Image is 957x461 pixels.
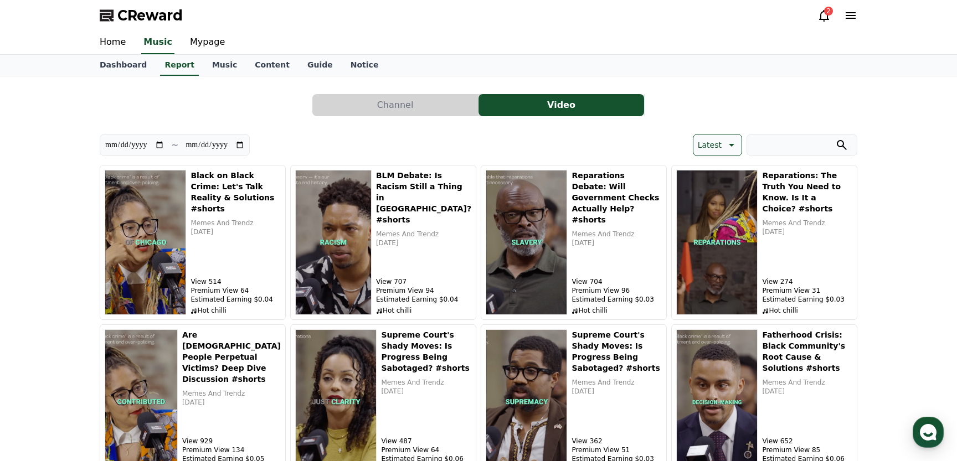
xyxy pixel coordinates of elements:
a: Messages [73,351,143,379]
p: Hot chilli [376,306,471,315]
p: Premium View 51 [572,446,662,454]
h5: Fatherhood Crisis: Black Community's Root Cause & Solutions #shorts [762,329,852,374]
p: Premium View 31 [762,286,852,295]
span: Home [28,367,48,376]
span: Settings [164,367,191,376]
h5: Reparations Debate: Will Government Checks Actually Help? #shorts [572,170,662,225]
p: [DATE] [381,387,471,396]
a: Settings [143,351,213,379]
p: [DATE] [572,239,662,247]
p: Premium View 96 [572,286,662,295]
p: View 707 [376,277,471,286]
h5: BLM Debate: Is Racism Still a Thing in [GEOGRAPHIC_DATA]? #shorts [376,170,471,225]
p: Memes And Trendz [381,378,471,387]
a: 2 [817,9,831,22]
p: Memes And Trendz [191,219,281,227]
p: Memes And Trendz [572,378,662,387]
p: Hot chilli [572,306,662,315]
p: [DATE] [191,227,281,236]
p: View 514 [191,277,281,286]
a: Notice [342,55,388,76]
img: BLM Debate: Is Racism Still a Thing in Modern America? #shorts [295,170,372,315]
p: [DATE] [762,227,852,236]
p: [DATE] [572,387,662,396]
img: Reparations Debate: Will Government Checks Actually Help? #shorts [486,170,567,315]
a: Dashboard [91,55,156,76]
button: BLM Debate: Is Racism Still a Thing in Modern America? #shorts BLM Debate: Is Racism Still a Thin... [290,165,476,320]
a: Home [3,351,73,379]
h5: Reparations: The Truth You Need to Know. Is It a Choice? #shorts [762,170,852,214]
p: Memes And Trendz [762,219,852,227]
p: Memes And Trendz [572,230,662,239]
a: CReward [100,7,183,24]
p: [DATE] [376,239,471,247]
button: Channel [312,94,478,116]
p: Latest [698,137,722,153]
button: Latest [693,134,742,156]
a: Home [91,31,135,54]
p: Hot chilli [191,306,281,315]
p: Premium View 64 [381,446,471,454]
p: Premium View 64 [191,286,281,295]
button: Video [478,94,644,116]
button: Black on Black Crime: Let's Talk Reality & Solutions #shorts Black on Black Crime: Let's Talk Rea... [100,165,286,320]
p: View 362 [572,437,662,446]
p: Estimated Earning $0.03 [762,295,852,304]
p: Memes And Trendz [376,230,471,239]
p: [DATE] [762,387,852,396]
p: Estimated Earning $0.03 [572,295,662,304]
p: Premium View 85 [762,446,852,454]
p: [DATE] [182,398,281,407]
a: Music [141,31,174,54]
span: CReward [117,7,183,24]
button: Reparations: The Truth You Need to Know. Is It a Choice? #shorts Reparations: The Truth You Need ... [671,165,857,320]
p: ~ [171,138,178,152]
h5: Are [DEMOGRAPHIC_DATA] People Perpetual Victims? Deep Dive Discussion #shorts [182,329,281,385]
a: Mypage [181,31,234,54]
p: View 929 [182,437,281,446]
a: Music [203,55,246,76]
p: View 652 [762,437,852,446]
span: Messages [92,368,125,377]
p: Estimated Earning $0.04 [376,295,471,304]
p: Memes And Trendz [182,389,281,398]
p: View 487 [381,437,471,446]
p: View 274 [762,277,852,286]
h5: Supreme Court's Shady Moves: Is Progress Being Sabotaged? #shorts [572,329,662,374]
p: Hot chilli [762,306,852,315]
a: Content [246,55,299,76]
p: Premium View 134 [182,446,281,454]
button: Reparations Debate: Will Government Checks Actually Help? #shorts Reparations Debate: Will Govern... [481,165,667,320]
a: Guide [299,55,342,76]
a: Report [160,55,199,76]
p: View 704 [572,277,662,286]
img: Black on Black Crime: Let's Talk Reality & Solutions #shorts [105,170,186,315]
p: Memes And Trendz [762,378,852,387]
p: Estimated Earning $0.04 [191,295,281,304]
p: Premium View 94 [376,286,471,295]
h5: Black on Black Crime: Let's Talk Reality & Solutions #shorts [191,170,281,214]
div: 2 [824,7,833,15]
img: Reparations: The Truth You Need to Know. Is It a Choice? #shorts [676,170,758,315]
h5: Supreme Court's Shady Moves: Is Progress Being Sabotaged? #shorts [381,329,471,374]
